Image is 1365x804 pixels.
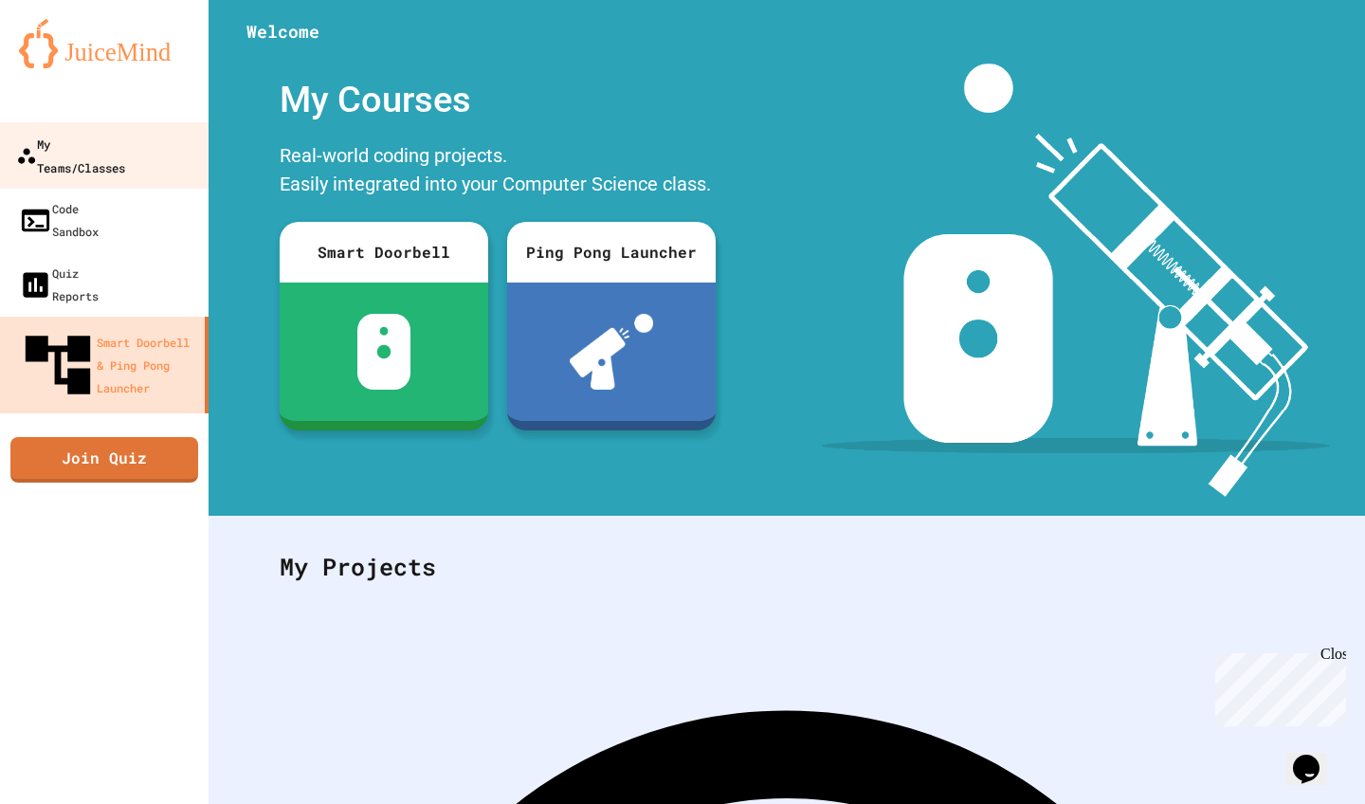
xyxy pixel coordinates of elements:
[19,197,99,243] div: Code Sandbox
[19,19,190,68] img: logo-orange.svg
[270,137,725,208] div: Real-world coding projects. Easily integrated into your Computer Science class.
[19,262,99,307] div: Quiz Reports
[1208,646,1346,726] iframe: chat widget
[357,314,411,390] img: sdb-white.svg
[570,314,654,390] img: ppl-with-ball.png
[8,8,131,120] div: Chat with us now!Close
[1285,728,1346,785] iframe: chat widget
[261,530,1313,604] div: My Projects
[507,222,716,283] div: Ping Pong Launcher
[19,326,197,404] div: Smart Doorbell & Ping Pong Launcher
[280,222,488,283] div: Smart Doorbell
[16,132,125,178] div: My Teams/Classes
[270,64,725,137] div: My Courses
[10,437,198,483] a: Join Quiz
[822,64,1330,497] img: banner-image-my-projects.png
